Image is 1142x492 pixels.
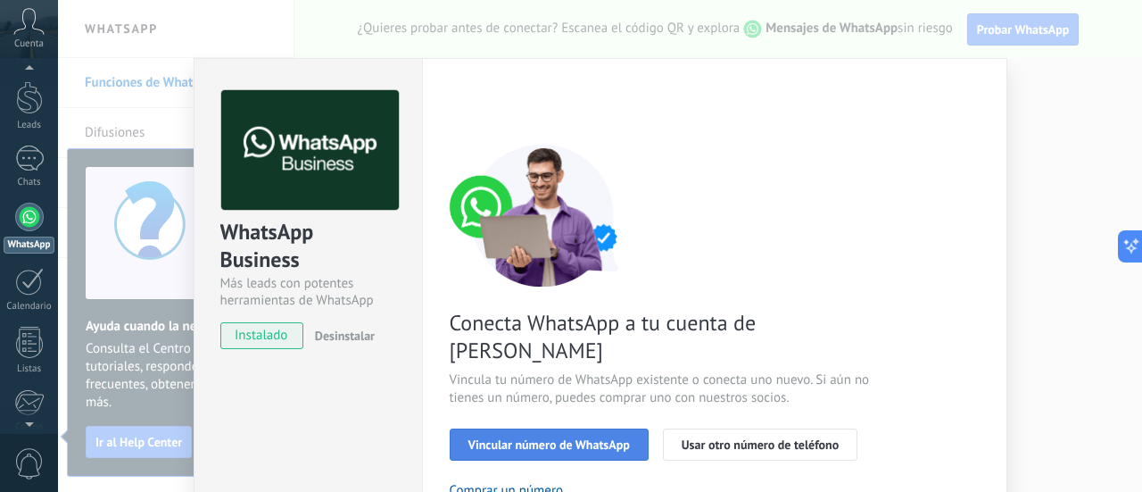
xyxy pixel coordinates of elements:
[221,90,399,211] img: logo_main.png
[4,237,54,254] div: WhatsApp
[468,438,630,451] span: Vincular número de WhatsApp
[4,177,55,188] div: Chats
[308,322,375,349] button: Desinstalar
[221,322,302,349] span: instalado
[663,429,857,461] button: Usar otro número de teléfono
[4,120,55,131] div: Leads
[4,363,55,375] div: Listas
[682,438,839,451] span: Usar otro número de teléfono
[450,429,649,461] button: Vincular número de WhatsApp
[220,218,396,275] div: WhatsApp Business
[220,275,396,309] div: Más leads con potentes herramientas de WhatsApp
[450,371,874,407] span: Vincula tu número de WhatsApp existente o conecta uno nuevo. Si aún no tienes un número, puedes c...
[450,309,874,364] span: Conecta WhatsApp a tu cuenta de [PERSON_NAME]
[450,144,637,287] img: connect number
[315,328,375,344] span: Desinstalar
[4,301,55,313] div: Calendario
[14,38,44,50] span: Cuenta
